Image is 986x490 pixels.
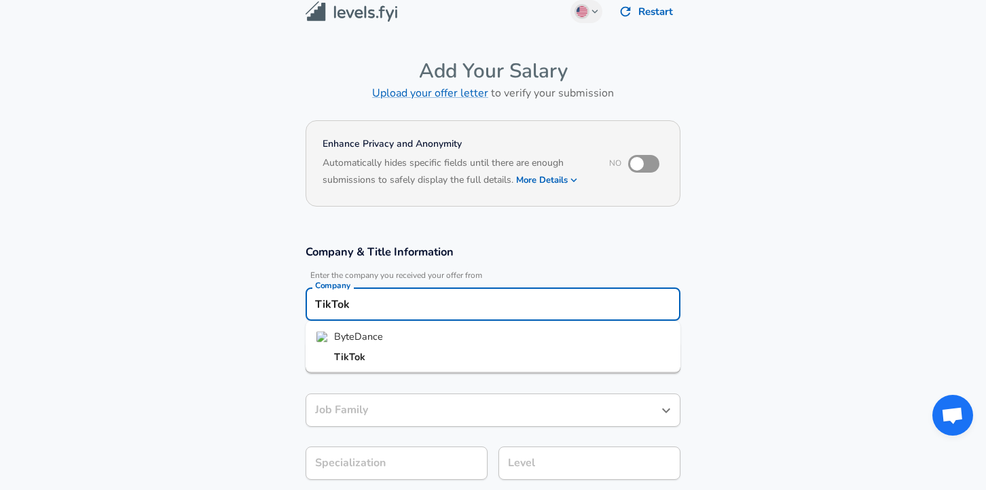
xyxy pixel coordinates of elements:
[315,281,350,290] label: Company
[306,447,488,480] input: Specialization
[334,330,383,343] span: ByteDance
[306,84,680,103] h6: to verify your submission
[323,156,591,190] h6: Automatically hides specific fields until there are enough submissions to safely display the full...
[609,158,621,169] span: No
[932,395,973,436] div: Open chat
[306,244,680,260] h3: Company & Title Information
[312,400,654,421] input: Software Engineer
[316,331,329,342] img: bytedance.com
[306,270,680,281] span: Enter the company you received your offer from
[323,137,591,151] h4: Enhance Privacy and Anonymity
[577,6,587,17] img: English (US)
[306,1,397,22] img: Levels.fyi
[372,86,488,101] a: Upload your offer letter
[505,453,674,474] input: L3
[306,58,680,84] h4: Add Your Salary
[312,294,674,315] input: Google
[657,401,676,420] button: Open
[334,349,365,363] strong: TikTok
[516,171,579,190] button: More Details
